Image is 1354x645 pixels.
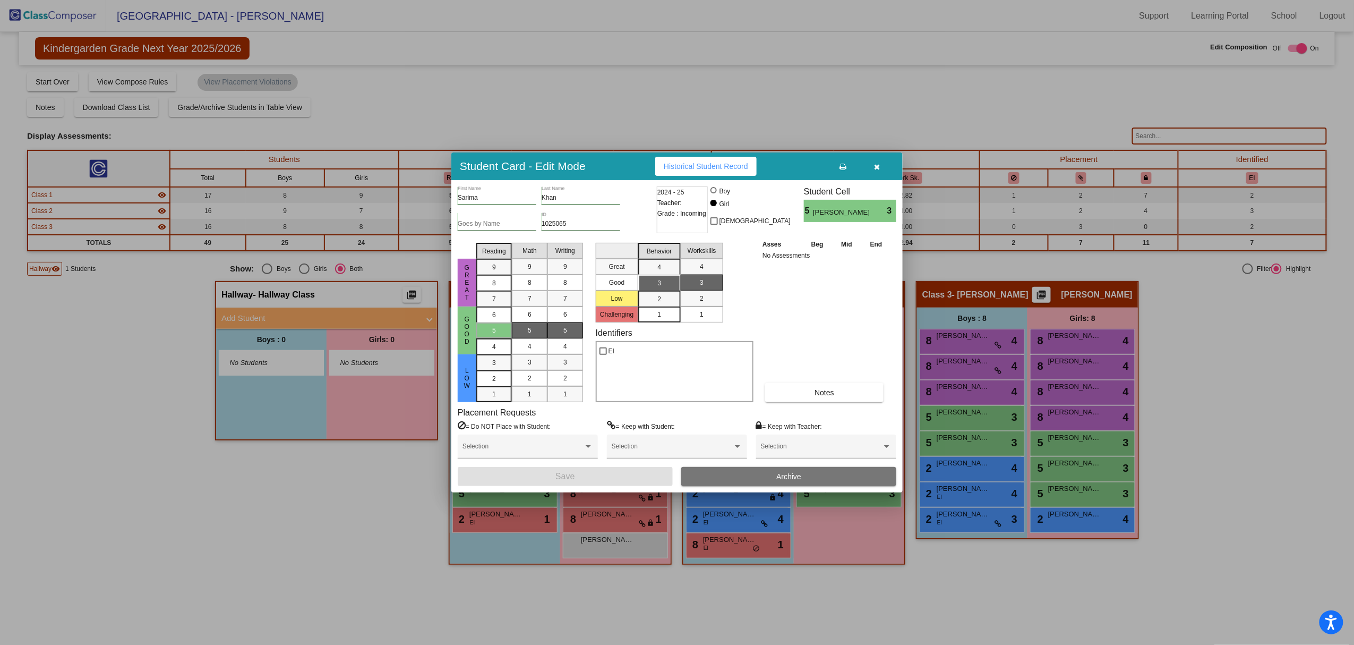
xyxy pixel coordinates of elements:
span: 1 [700,310,704,319]
button: Historical Student Record [655,157,757,176]
label: Identifiers [596,328,632,338]
th: Mid [833,239,861,250]
span: 2 [657,294,661,304]
span: 2 [492,374,496,384]
span: Low [462,367,472,389]
span: 3 [563,358,567,367]
span: Behavior [647,247,672,256]
span: Notes [815,388,834,397]
span: 9 [528,262,532,271]
span: Math [522,246,537,256]
span: 4 [528,342,532,351]
label: Placement Requests [458,408,536,418]
span: 1 [563,389,567,399]
h3: Student Card - Edit Mode [460,159,586,173]
span: Grade : Incoming [657,208,706,219]
input: goes by name [458,220,536,228]
span: 2 [528,374,532,383]
span: [PERSON_NAME] [813,207,872,218]
button: Notes [765,383,884,402]
span: 2024 - 25 [657,187,684,198]
td: No Assessments [760,250,892,261]
span: 3 [492,358,496,368]
span: Great [462,264,472,301]
label: = Keep with Student: [607,421,675,431]
label: = Do NOT Place with Student: [458,421,551,431]
label: = Keep with Teacher: [756,421,822,431]
span: 3 [700,278,704,287]
span: 8 [492,278,496,288]
span: 5 [492,326,496,335]
span: Save [555,472,575,481]
span: 5 [804,205,813,217]
span: 2 [700,294,704,303]
button: Archive [681,467,896,486]
div: Girl [719,199,730,209]
span: 6 [563,310,567,319]
span: 1 [492,389,496,399]
span: 8 [528,278,532,287]
span: 3 [528,358,532,367]
span: Workskills [688,246,716,256]
span: 6 [492,310,496,320]
h3: Student Cell [804,186,896,197]
span: Good [462,316,472,345]
span: 9 [563,262,567,271]
span: 3 [657,278,661,288]
button: Save [458,467,673,486]
span: 4 [492,342,496,352]
span: 8 [563,278,567,287]
span: 3 [887,205,896,217]
span: Teacher: [657,198,682,208]
span: 1 [528,389,532,399]
span: 4 [657,262,661,272]
span: EI [609,345,614,358]
span: 7 [492,294,496,304]
th: End [861,239,892,250]
span: Historical Student Record [664,162,748,171]
span: 6 [528,310,532,319]
th: Asses [760,239,802,250]
th: Beg [802,239,833,250]
div: Boy [719,186,731,196]
span: 4 [700,262,704,271]
span: 4 [563,342,567,351]
span: 1 [657,310,661,319]
span: Reading [482,247,506,256]
span: Archive [776,472,801,481]
span: 7 [528,294,532,303]
span: 2 [563,374,567,383]
span: 7 [563,294,567,303]
span: Writing [555,246,575,256]
span: [DEMOGRAPHIC_DATA] [719,215,791,227]
span: 5 [528,326,532,335]
span: 9 [492,262,496,272]
input: Enter ID [542,220,620,228]
span: 5 [563,326,567,335]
